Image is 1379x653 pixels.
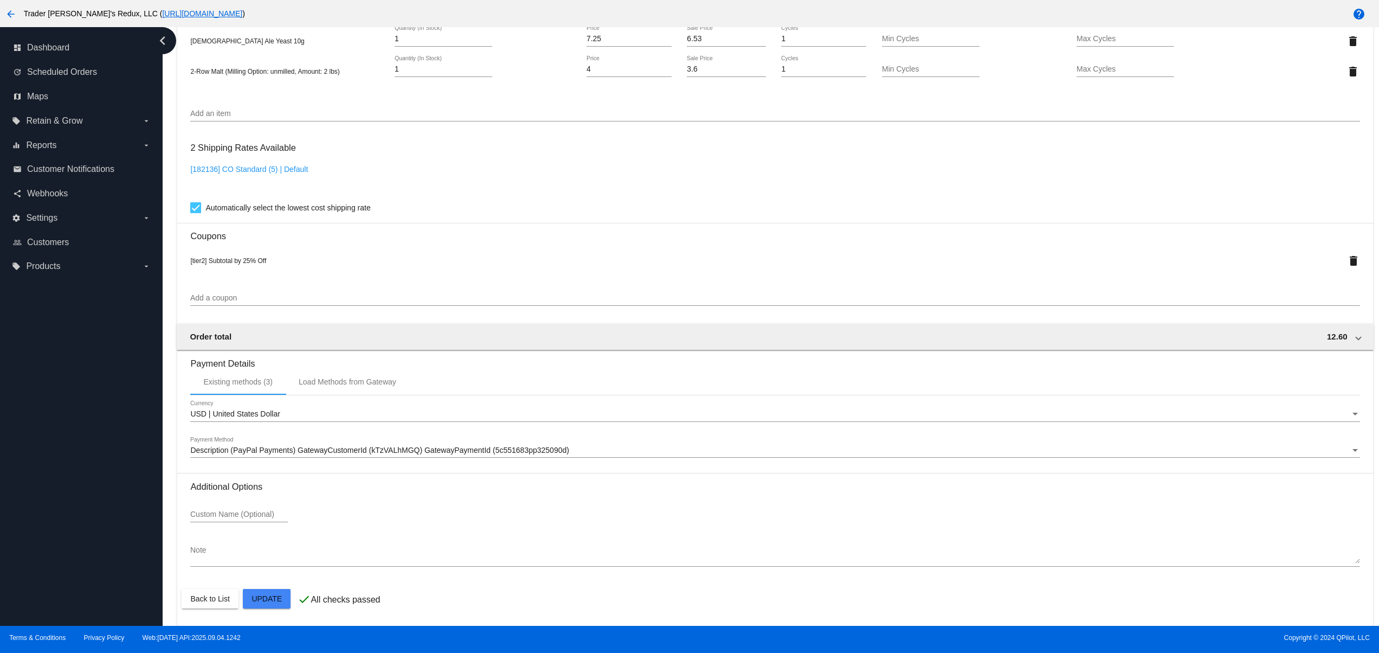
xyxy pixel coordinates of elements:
span: Scheduled Orders [27,67,97,77]
mat-icon: arrow_back [4,8,17,21]
button: Back to List [182,589,238,609]
a: map Maps [13,88,151,105]
div: Load Methods from Gateway [299,377,396,386]
a: share Webhooks [13,185,151,202]
div: Existing methods (3) [203,377,273,386]
span: Trader [PERSON_NAME]'s Redux, LLC ( ) [24,9,245,18]
h3: 2 Shipping Rates Available [190,136,295,159]
i: equalizer [12,141,21,150]
i: arrow_drop_down [142,117,151,125]
input: Price [587,65,672,74]
a: Privacy Policy [84,634,125,642]
a: people_outline Customers [13,234,151,251]
span: 12.60 [1327,332,1348,341]
input: Price [587,35,672,43]
span: Maps [27,92,48,101]
i: dashboard [13,43,22,52]
h3: Payment Details [190,350,1359,369]
i: arrow_drop_down [142,141,151,150]
i: chevron_left [154,32,171,49]
input: Min Cycles [882,35,980,43]
input: Custom Name (Optional) [190,510,288,519]
a: Web:[DATE] API:2025.09.04.1242 [143,634,241,642]
span: Copyright © 2024 QPilot, LLC [699,634,1370,642]
input: Quantity (In Stock) [395,65,492,74]
span: Webhooks [27,189,68,199]
mat-icon: check [298,593,311,606]
mat-icon: help [1352,8,1365,21]
span: [DEMOGRAPHIC_DATA] Ale Yeast 10g [190,37,304,45]
mat-icon: delete [1346,35,1359,48]
input: Cycles [781,65,866,74]
a: [182136] CO Standard (5) | Default [190,165,308,174]
span: [tier2] Subtotal by 25% Off [190,257,266,265]
span: USD | United States Dollar [190,409,280,418]
i: settings [12,214,21,222]
span: Order total [190,332,231,341]
h3: Additional Options [190,482,1359,492]
a: dashboard Dashboard [13,39,151,56]
span: Dashboard [27,43,69,53]
i: update [13,68,22,76]
span: Customer Notifications [27,164,114,174]
i: local_offer [12,117,21,125]
mat-select: Currency [190,410,1359,419]
span: Retain & Grow [26,116,82,126]
span: Reports [26,140,56,150]
i: map [13,92,22,101]
p: All checks passed [311,595,380,605]
i: email [13,165,22,174]
span: Settings [26,213,57,223]
i: local_offer [12,262,21,271]
span: Automatically select the lowest cost shipping rate [205,201,370,214]
input: Max Cycles [1077,35,1174,43]
mat-select: Payment Method [190,446,1359,455]
span: Update [252,594,282,603]
a: [URL][DOMAIN_NAME] [162,9,242,18]
input: Sale Price [687,35,765,43]
span: Back to List [190,594,229,603]
i: share [13,189,22,198]
i: people_outline [13,238,22,247]
input: Quantity (In Stock) [395,35,492,43]
input: Add an item [190,110,1359,118]
button: Update [243,589,291,609]
i: arrow_drop_down [142,214,151,222]
span: Products [26,261,60,271]
input: Sale Price [687,65,765,74]
input: Add a coupon [190,294,1359,303]
a: update Scheduled Orders [13,63,151,81]
input: Cycles [781,35,866,43]
input: Min Cycles [882,65,980,74]
a: email Customer Notifications [13,161,151,178]
a: Terms & Conditions [9,634,66,642]
mat-icon: delete [1347,254,1360,267]
mat-expansion-panel-header: Order total 12.60 [177,324,1373,350]
span: 2-Row Malt (Milling Option: unmilled, Amount: 2 lbs) [190,68,339,75]
mat-icon: delete [1346,65,1359,78]
span: Description (PayPal Payments) GatewayCustomerId (kTzVALhMGQ) GatewayPaymentId (5c551683pp325090d) [190,446,569,454]
input: Max Cycles [1077,65,1174,74]
h3: Coupons [190,223,1359,241]
span: Customers [27,238,69,247]
i: arrow_drop_down [142,262,151,271]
